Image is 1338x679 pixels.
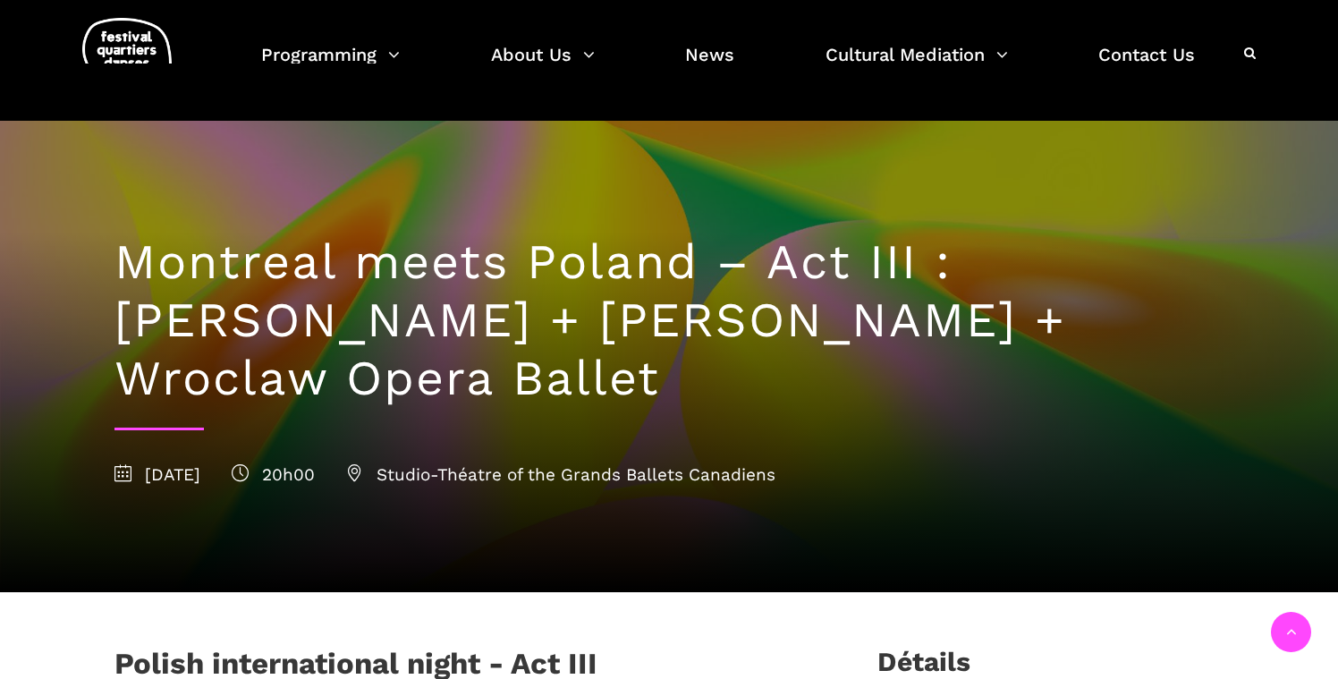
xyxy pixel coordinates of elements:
[346,464,775,485] span: Studio-Théatre of the Grands Ballets Canadiens
[685,39,734,92] a: News
[232,464,315,485] span: 20h00
[82,18,172,90] img: logo-fqd-med
[1098,39,1195,92] a: Contact Us
[261,39,400,92] a: Programming
[491,39,595,92] a: About Us
[114,464,200,485] span: [DATE]
[114,233,1224,407] h1: Montreal meets Poland – Act III : [PERSON_NAME] + [PERSON_NAME] + Wroclaw Opera Ballet
[826,39,1008,92] a: Cultural Mediation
